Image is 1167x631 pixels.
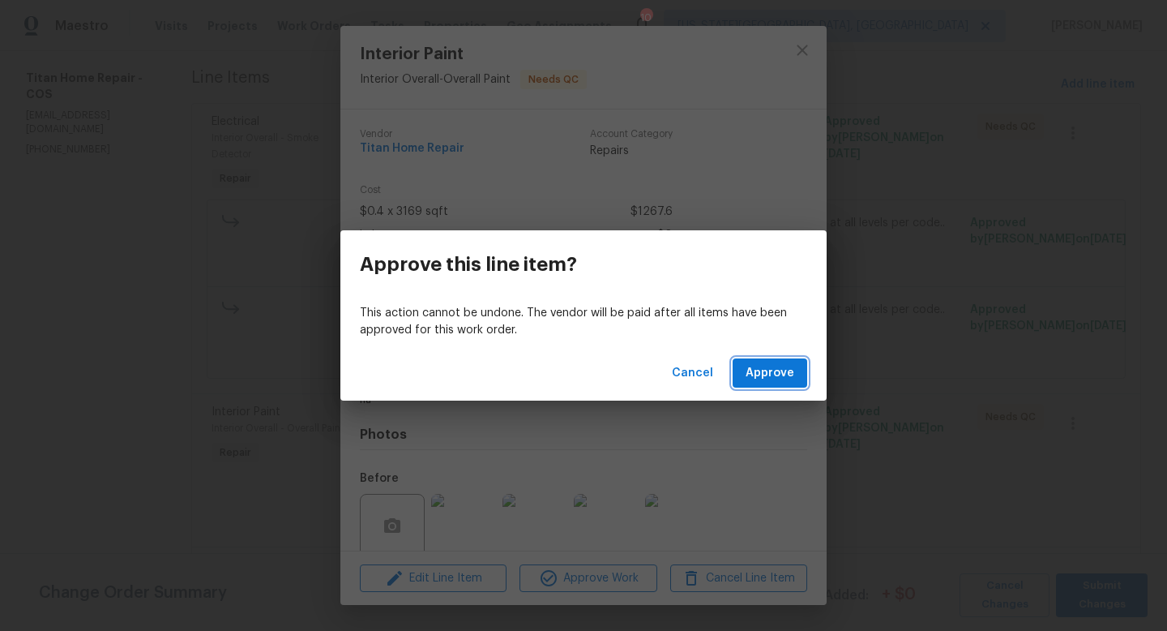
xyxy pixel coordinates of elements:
[360,253,577,276] h3: Approve this line item?
[733,358,807,388] button: Approve
[746,363,794,384] span: Approve
[665,358,720,388] button: Cancel
[672,363,713,384] span: Cancel
[360,305,807,339] p: This action cannot be undone. The vendor will be paid after all items have been approved for this...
